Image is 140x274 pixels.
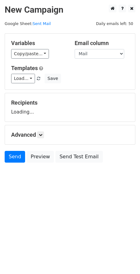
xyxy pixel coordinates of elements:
h2: New Campaign [5,5,135,15]
h5: Variables [11,40,65,47]
a: Templates [11,65,38,71]
a: Preview [27,151,54,163]
div: Loading... [11,99,129,115]
button: Save [45,74,61,83]
h5: Email column [75,40,129,47]
small: Google Sheet: [5,21,51,26]
h5: Recipients [11,99,129,106]
a: Sent Mail [33,21,51,26]
a: Send [5,151,25,163]
h5: Advanced [11,131,129,138]
a: Copy/paste... [11,49,49,59]
span: Daily emails left: 50 [94,20,135,27]
a: Send Test Email [55,151,103,163]
a: Load... [11,74,35,83]
a: Daily emails left: 50 [94,21,135,26]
